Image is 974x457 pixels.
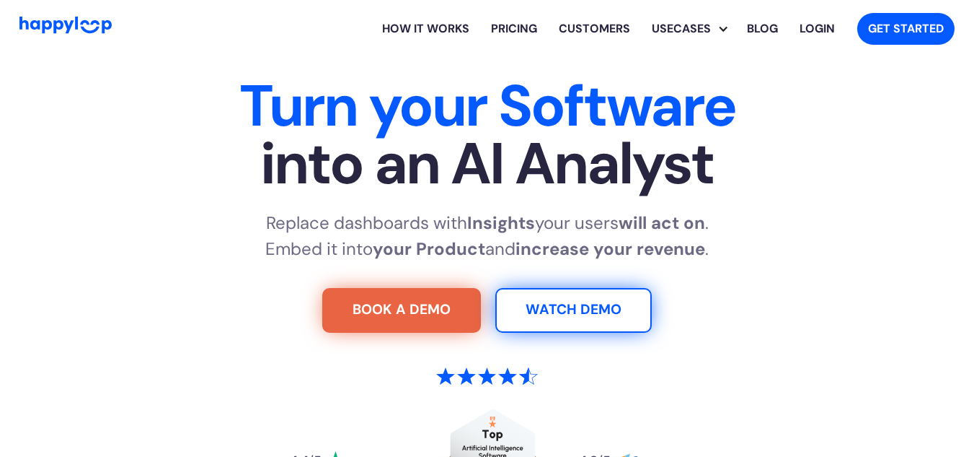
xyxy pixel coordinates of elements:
[373,238,485,260] strong: your Product
[322,288,481,333] a: Try For Free
[789,6,846,52] a: Log in to your HappyLoop account
[371,6,480,52] a: Learn how HappyLoop works
[495,288,652,333] a: Watch Demo
[736,6,789,52] a: Visit the HappyLoop blog for insights
[548,6,641,52] a: Learn how HappyLoop works
[37,135,937,193] span: into an AI Analyst
[652,6,736,52] div: Usecases
[37,77,937,193] h1: Turn your Software
[265,210,709,262] p: Replace dashboards with your users . Embed it into and .
[467,212,535,234] strong: Insights
[641,20,722,38] div: Usecases
[19,17,112,33] img: HappyLoop Logo
[619,212,705,234] strong: will act on
[480,6,548,52] a: View HappyLoop pricing plans
[857,13,955,45] a: Get started with HappyLoop
[641,6,736,52] div: Explore HappyLoop use cases
[19,17,112,40] a: Go to Home Page
[515,238,705,260] strong: increase your revenue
